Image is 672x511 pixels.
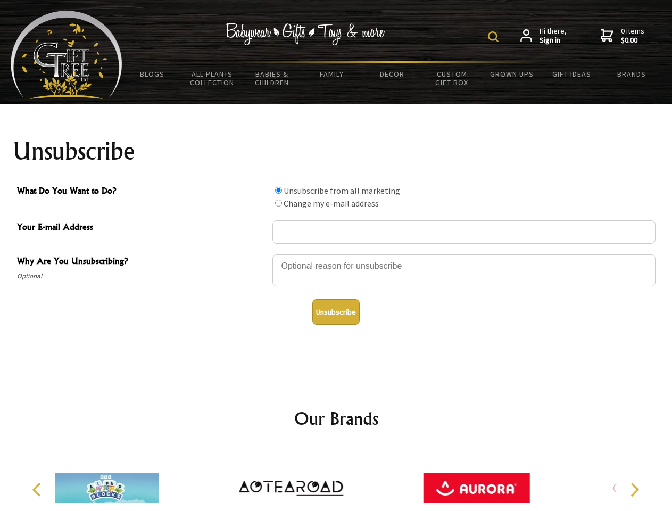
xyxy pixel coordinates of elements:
button: Unsubscribe [312,299,360,325]
input: Your E-mail Address [272,220,656,244]
a: 0 items$0.00 [601,27,644,45]
label: Unsubscribe from all marketing [284,185,400,196]
a: Brands [602,63,662,85]
span: Hi there, [540,27,567,45]
a: Custom Gift Box [422,63,482,94]
a: Hi there,Sign in [520,27,567,45]
button: Previous [27,478,50,501]
a: Decor [362,63,422,85]
img: product search [488,31,499,42]
h1: Unsubscribe [13,138,660,164]
a: Gift Ideas [542,63,602,85]
span: 0 items [621,26,644,45]
textarea: Why Are You Unsubscribing? [272,254,656,286]
strong: $0.00 [621,36,644,45]
span: Optional [17,270,267,283]
a: Family [302,63,362,85]
a: All Plants Collection [182,63,243,94]
label: Change my e-mail address [284,198,379,209]
span: Why Are You Unsubscribing? [17,254,267,270]
strong: Sign in [540,36,567,45]
span: Your E-mail Address [17,220,267,236]
h2: Our Brands [21,406,651,431]
img: Babyware - Gifts - Toys and more... [11,11,122,99]
a: Grown Ups [482,63,542,85]
button: Next [623,478,646,501]
input: What Do You Want to Do? [275,200,282,207]
img: Babywear - Gifts - Toys & more [226,23,385,45]
input: What Do You Want to Do? [275,187,282,194]
span: What Do You Want to Do? [17,184,267,200]
a: BLOGS [122,63,182,85]
a: Babies & Children [242,63,302,94]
